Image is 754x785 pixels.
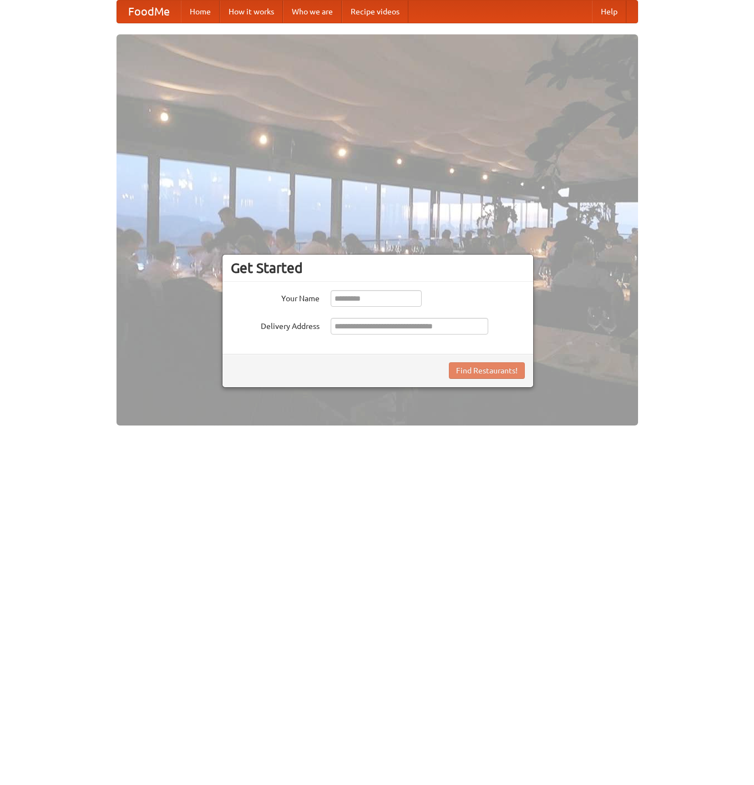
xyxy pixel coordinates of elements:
[592,1,626,23] a: Help
[117,1,181,23] a: FoodMe
[231,318,320,332] label: Delivery Address
[231,290,320,304] label: Your Name
[449,362,525,379] button: Find Restaurants!
[342,1,408,23] a: Recipe videos
[283,1,342,23] a: Who we are
[220,1,283,23] a: How it works
[181,1,220,23] a: Home
[231,260,525,276] h3: Get Started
